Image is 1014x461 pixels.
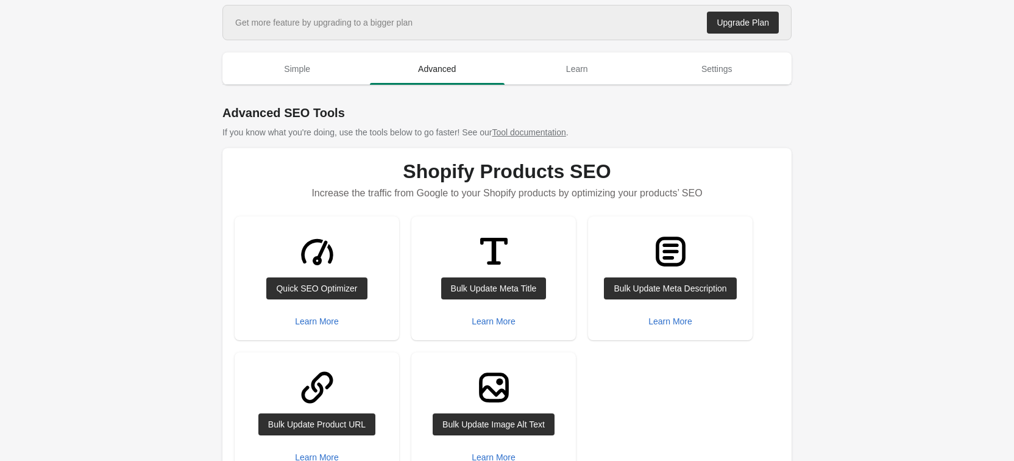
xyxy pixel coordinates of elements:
span: Simple [230,58,365,80]
div: Bulk Update Meta Description [614,284,726,293]
button: Learn More [643,310,697,332]
div: Bulk Update Meta Title [451,284,537,293]
div: Learn More [472,316,516,326]
img: GaugeMajor-1ebe3a4f609d70bf2a71c020f60f15956db1f48d7107b7946fc90d31709db45e.svg [294,229,340,274]
p: If you know what you're doing, use the tools below to go faster! See our . [222,126,792,138]
img: LinkMinor-ab1ad89fd1997c3bec88bdaa9090a6519f48abaf731dc9ef56a2f2c6a9edd30f.svg [294,365,340,410]
a: Upgrade Plan [707,12,779,34]
a: Bulk Update Image Alt Text [433,413,555,435]
h1: Advanced SEO Tools [222,104,792,121]
div: Quick SEO Optimizer [276,284,357,293]
button: Advanced [367,53,508,85]
span: Settings [650,58,785,80]
a: Bulk Update Meta Title [441,277,547,299]
h1: Shopify Products SEO [235,160,779,182]
span: Learn [509,58,645,80]
button: Settings [647,53,787,85]
div: Learn More [295,316,339,326]
button: Simple [227,53,367,85]
a: Quick SEO Optimizer [266,277,367,299]
div: Learn More [648,316,692,326]
span: Advanced [370,58,505,80]
button: Learn More [467,310,520,332]
a: Tool documentation [492,127,565,137]
div: Upgrade Plan [717,18,769,27]
button: Learn [507,53,647,85]
p: Increase the traffic from Google to your Shopify products by optimizing your products’ SEO [235,182,779,204]
a: Bulk Update Meta Description [604,277,736,299]
div: Get more feature by upgrading to a bigger plan [235,16,413,29]
div: Bulk Update Image Alt Text [442,420,545,429]
img: TextBlockMajor-3e13e55549f1fe4aa18089e576148c69364b706dfb80755316d4ac7f5c51f4c3.svg [648,229,693,274]
img: ImageMajor-6988ddd70c612d22410311fee7e48670de77a211e78d8e12813237d56ef19ad4.svg [471,365,517,410]
button: Learn More [290,310,344,332]
a: Bulk Update Product URL [258,413,375,435]
div: Bulk Update Product URL [268,420,366,429]
img: TitleMinor-8a5de7e115299b8c2b1df9b13fb5e6d228e26d13b090cf20654de1eaf9bee786.svg [471,229,517,274]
